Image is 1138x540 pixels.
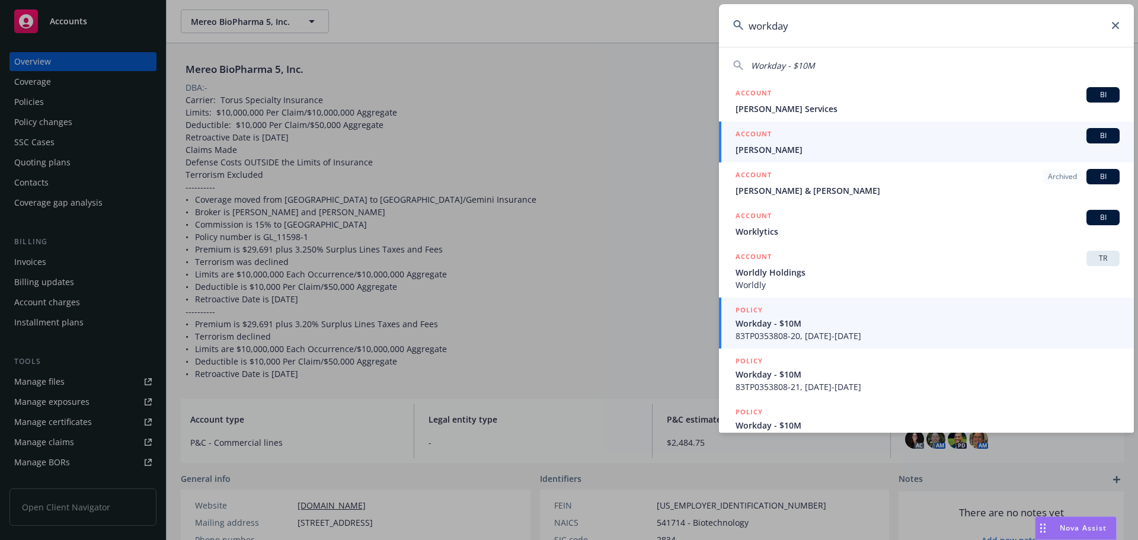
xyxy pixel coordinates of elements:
[719,81,1134,122] a: ACCOUNTBI[PERSON_NAME] Services
[736,279,1120,291] span: Worldly
[736,128,772,142] h5: ACCOUNT
[736,266,1120,279] span: Worldly Holdings
[736,406,763,418] h5: POLICY
[1091,212,1115,223] span: BI
[736,317,1120,330] span: Workday - $10M
[736,304,763,316] h5: POLICY
[736,225,1120,238] span: Worklytics
[1048,171,1077,182] span: Archived
[719,298,1134,349] a: POLICYWorkday - $10M83TP0353808-20, [DATE]-[DATE]
[719,203,1134,244] a: ACCOUNTBIWorklytics
[736,87,772,101] h5: ACCOUNT
[736,103,1120,115] span: [PERSON_NAME] Services
[719,349,1134,400] a: POLICYWorkday - $10M83TP0353808-21, [DATE]-[DATE]
[736,432,1120,444] span: 57 TP 0353808-23, [DATE]-[DATE]
[736,330,1120,342] span: 83TP0353808-20, [DATE]-[DATE]
[1035,517,1050,539] div: Drag to move
[1091,171,1115,182] span: BI
[736,184,1120,197] span: [PERSON_NAME] & [PERSON_NAME]
[736,368,1120,381] span: Workday - $10M
[736,169,772,183] h5: ACCOUNT
[1091,90,1115,100] span: BI
[1035,516,1117,540] button: Nova Assist
[736,210,772,224] h5: ACCOUNT
[1091,130,1115,141] span: BI
[736,419,1120,432] span: Workday - $10M
[751,60,815,71] span: Workday - $10M
[719,400,1134,450] a: POLICYWorkday - $10M57 TP 0353808-23, [DATE]-[DATE]
[719,162,1134,203] a: ACCOUNTArchivedBI[PERSON_NAME] & [PERSON_NAME]
[1060,523,1107,533] span: Nova Assist
[719,4,1134,47] input: Search...
[1091,253,1115,264] span: TR
[719,122,1134,162] a: ACCOUNTBI[PERSON_NAME]
[736,381,1120,393] span: 83TP0353808-21, [DATE]-[DATE]
[736,355,763,367] h5: POLICY
[736,251,772,265] h5: ACCOUNT
[719,244,1134,298] a: ACCOUNTTRWorldly HoldingsWorldly
[736,143,1120,156] span: [PERSON_NAME]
